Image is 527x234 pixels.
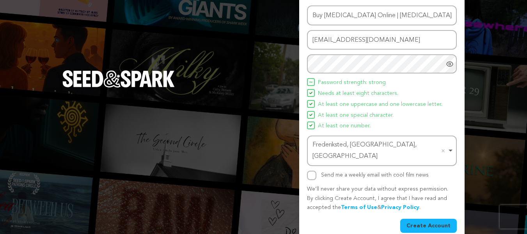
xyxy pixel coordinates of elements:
[318,100,442,109] span: At least one uppercase and one lowercase letter.
[62,70,175,88] img: Seed&Spark Logo
[307,5,457,25] input: Name
[318,121,371,131] span: At least one number.
[309,102,312,105] img: Seed&Spark Icon
[309,113,312,116] img: Seed&Spark Icon
[318,89,398,98] span: Needs at least eight characters.
[309,91,312,95] img: Seed&Spark Icon
[446,60,454,68] a: Show password as plain text. Warning: this will display your password on the screen.
[307,30,457,50] input: Email address
[309,80,312,84] img: Seed&Spark Icon
[312,139,447,162] div: Frederiksted, [GEOGRAPHIC_DATA], [GEOGRAPHIC_DATA]
[321,172,429,178] label: Send me a weekly email with cool film news
[341,205,377,210] a: Terms of Use
[400,219,457,233] button: Create Account
[439,147,447,155] button: Remove item: 'ChIJC5KRmDXOGowR_Pc28d6Ka5k'
[309,124,312,127] img: Seed&Spark Icon
[318,111,394,120] span: At least one special character.
[318,78,386,88] span: Password strength: strong
[62,70,175,103] a: Seed&Spark Homepage
[381,205,419,210] a: Privacy Policy
[307,185,457,213] p: We’ll never share your data without express permission. By clicking Create Account, I agree that ...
